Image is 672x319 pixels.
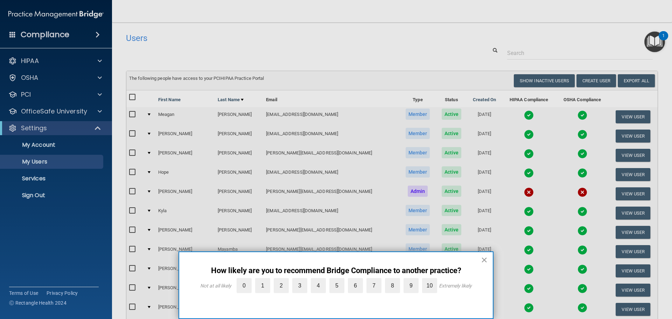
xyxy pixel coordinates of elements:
a: First Name [158,96,181,104]
img: tick.e7d51cea.svg [524,284,534,293]
td: [DATE] [467,107,502,126]
div: Extremely likely [439,283,472,289]
label: 8 [385,278,400,293]
td: [PERSON_NAME] [155,242,215,261]
img: tick.e7d51cea.svg [524,110,534,120]
img: tick.e7d51cea.svg [577,149,587,159]
td: [DATE] [467,165,502,184]
span: The following people have access to your PCIHIPAA Practice Portal [129,76,264,81]
span: Member [406,205,430,216]
td: [EMAIL_ADDRESS][DOMAIN_NAME] [263,107,399,126]
a: Last Name [218,96,244,104]
input: Search [507,47,653,60]
button: View User [616,168,650,181]
td: [PERSON_NAME][EMAIL_ADDRESS][DOMAIN_NAME] [263,184,399,203]
button: View User [616,110,650,123]
img: tick.e7d51cea.svg [577,110,587,120]
span: Member [406,128,430,139]
td: [EMAIL_ADDRESS][DOMAIN_NAME] [263,126,399,146]
button: Create User [576,74,616,87]
span: Member [406,243,430,255]
button: View User [616,303,650,316]
label: 10 [422,278,437,293]
td: [PERSON_NAME] [155,184,215,203]
img: tick.e7d51cea.svg [524,226,534,236]
img: tick.e7d51cea.svg [577,168,587,178]
span: Active [442,166,462,178]
td: [PERSON_NAME][EMAIL_ADDRESS][DOMAIN_NAME] [263,223,399,242]
label: 4 [311,278,326,293]
th: Email [263,90,399,107]
button: View User [616,207,650,220]
td: [DATE] [467,146,502,165]
label: 0 [237,278,252,293]
img: tick.e7d51cea.svg [524,264,534,274]
button: Close [481,254,488,265]
td: [PERSON_NAME] [215,223,263,242]
td: [DATE] [467,223,502,242]
td: Hope [155,165,215,184]
p: My Account [5,141,100,148]
label: 9 [404,278,419,293]
td: [PERSON_NAME] [155,126,215,146]
label: 6 [348,278,363,293]
td: [PERSON_NAME] [215,184,263,203]
img: cross.ca9f0e7f.svg [524,187,534,197]
td: Meagan [155,107,215,126]
th: HIPAA Compliance [502,90,556,107]
img: tick.e7d51cea.svg [524,303,534,313]
button: View User [616,187,650,200]
button: View User [616,245,650,258]
a: Terms of Use [9,290,38,297]
span: Member [406,224,430,235]
button: Open Resource Center, 1 new notification [644,32,665,52]
span: Active [442,224,462,235]
label: 1 [255,278,270,293]
label: 2 [274,278,289,293]
a: Export All [618,74,655,87]
img: tick.e7d51cea.svg [577,226,587,236]
button: View User [616,149,650,162]
iframe: Drift Widget Chat Controller [551,269,664,297]
p: OfficeSafe University [21,107,87,116]
img: tick.e7d51cea.svg [524,207,534,216]
span: Active [442,109,462,120]
span: Ⓒ Rectangle Health 2024 [9,299,66,306]
td: [DATE] [467,184,502,203]
span: Admin [408,186,428,197]
td: [PERSON_NAME] [215,203,263,223]
span: Active [442,205,462,216]
span: Member [406,166,430,178]
span: Active [442,186,462,197]
td: [PERSON_NAME] [155,280,215,300]
p: HIPAA [21,57,39,65]
img: tick.e7d51cea.svg [524,130,534,139]
p: Settings [21,124,47,132]
td: Mayamba [215,242,263,261]
td: [PERSON_NAME] [155,223,215,242]
img: tick.e7d51cea.svg [524,149,534,159]
img: tick.e7d51cea.svg [524,168,534,178]
label: 3 [292,278,307,293]
img: tick.e7d51cea.svg [577,303,587,313]
button: View User [616,226,650,239]
td: [EMAIL_ADDRESS][DOMAIN_NAME] [263,165,399,184]
p: PCI [21,90,31,99]
h4: Compliance [21,30,69,40]
span: Active [442,243,462,255]
span: Member [406,109,430,120]
button: Show Inactive Users [514,74,575,87]
td: [PERSON_NAME][EMAIL_ADDRESS][DOMAIN_NAME] [263,146,399,165]
img: tick.e7d51cea.svg [577,264,587,274]
label: 5 [329,278,344,293]
a: Privacy Policy [47,290,78,297]
p: OSHA [21,74,38,82]
td: Kyla [155,203,215,223]
td: [PERSON_NAME] [215,165,263,184]
div: Not at all likely [200,283,231,289]
span: Member [406,147,430,158]
td: [PERSON_NAME] [215,107,263,126]
img: tick.e7d51cea.svg [577,245,587,255]
p: My Users [5,158,100,165]
td: [DATE] [467,203,502,223]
